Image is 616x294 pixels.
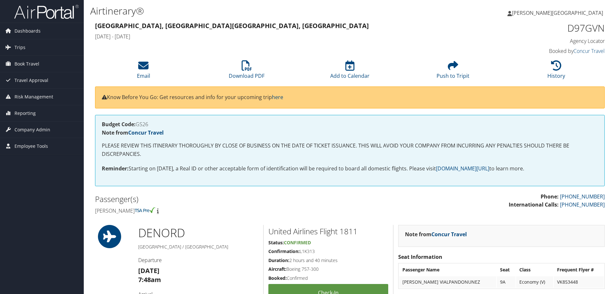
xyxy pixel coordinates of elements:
[268,248,388,255] h5: L1K313
[268,226,388,237] h2: United Airlines Flight 1811
[90,4,437,18] h1: Airtinerary®
[398,253,442,260] strong: Seat Information
[541,193,559,200] strong: Phone:
[138,225,258,241] h1: DEN ORD
[14,23,41,39] span: Dashboards
[14,39,25,56] span: Trips
[284,239,311,246] span: Confirmed
[14,72,48,88] span: Travel Approval
[138,275,161,284] strong: 7:48am
[497,264,515,276] th: Seat
[399,264,496,276] th: Passenger Name
[268,248,300,254] strong: Confirmation:
[330,64,370,79] a: Add to Calendar
[497,276,515,288] td: 9A
[509,201,559,208] strong: International Calls:
[268,275,287,281] strong: Booked:
[268,266,286,272] strong: Aircraft:
[560,193,605,200] a: [PHONE_NUMBER]
[512,9,603,16] span: [PERSON_NAME][GEOGRAPHIC_DATA]
[102,122,598,127] h4: GS26
[102,93,598,102] p: Know Before You Go: Get resources and info for your upcoming trip
[268,239,284,246] strong: Status:
[95,207,345,214] h4: [PERSON_NAME]
[516,276,553,288] td: Economy (V)
[102,165,129,172] strong: Reminder:
[14,56,39,72] span: Book Travel
[102,129,164,136] strong: Note from
[507,3,610,23] a: [PERSON_NAME][GEOGRAPHIC_DATA]
[436,165,489,172] a: [DOMAIN_NAME][URL]
[268,266,388,272] h5: Boeing 757-300
[554,264,604,276] th: Frequent Flyer #
[135,207,156,213] img: tsa-precheck.png
[95,194,345,205] h2: Passenger(s)
[14,122,50,138] span: Company Admin
[138,244,258,250] h5: [GEOGRAPHIC_DATA] / [GEOGRAPHIC_DATA]
[268,257,289,263] strong: Duration:
[516,264,553,276] th: Class
[14,89,53,105] span: Risk Management
[102,121,136,128] strong: Budget Code:
[554,276,604,288] td: VK853448
[485,47,605,55] h4: Booked by
[268,275,388,281] h5: Confirmed
[138,257,258,264] h4: Departure
[102,165,598,173] p: Starting on [DATE], a Real ID or other acceptable form of identification will be required to boar...
[95,33,475,40] h4: [DATE] - [DATE]
[268,257,388,264] h5: 2 hours and 40 minutes
[485,37,605,45] h4: Agency Locator
[431,231,467,238] a: Concur Travel
[547,64,565,79] a: History
[437,64,469,79] a: Push to Tripit
[399,276,496,288] td: [PERSON_NAME] VIALPANDONUNEZ
[229,64,265,79] a: Download PDF
[137,64,150,79] a: Email
[405,231,467,238] strong: Note from
[14,105,36,121] span: Reporting
[14,138,48,154] span: Employee Tools
[128,129,164,136] a: Concur Travel
[573,47,605,55] a: Concur Travel
[272,94,283,101] a: here
[102,142,598,158] p: PLEASE REVIEW THIS ITINERARY THOROUGHLY BY CLOSE OF BUSINESS ON THE DATE OF TICKET ISSUANCE. THIS...
[14,4,79,19] img: airportal-logo.png
[485,21,605,35] h1: D97GVN
[95,21,369,30] strong: [GEOGRAPHIC_DATA], [GEOGRAPHIC_DATA] [GEOGRAPHIC_DATA], [GEOGRAPHIC_DATA]
[560,201,605,208] a: [PHONE_NUMBER]
[138,266,159,275] strong: [DATE]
